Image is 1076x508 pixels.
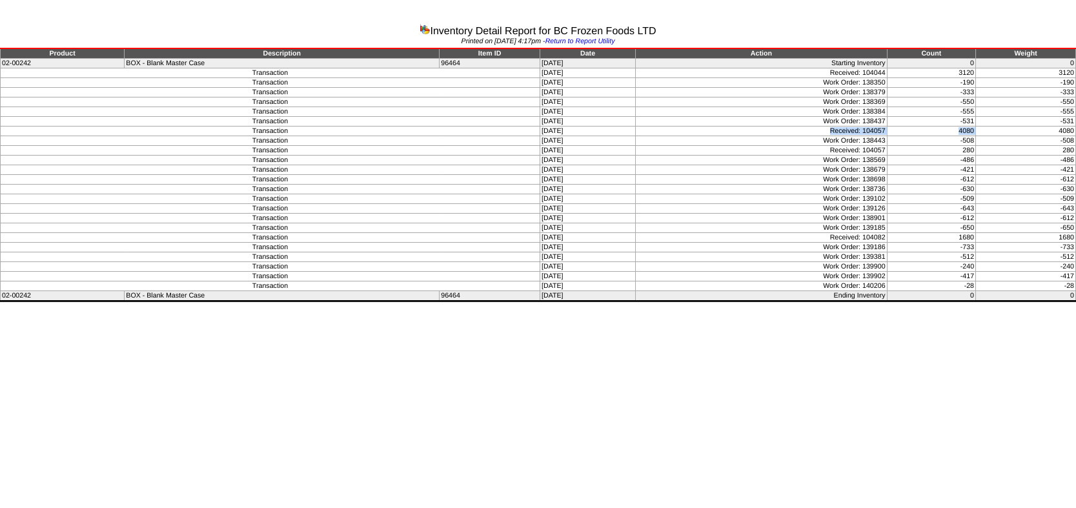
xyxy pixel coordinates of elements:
[976,204,1076,214] td: -643
[887,107,975,117] td: -555
[540,185,635,194] td: [DATE]
[636,281,887,291] td: Work Order: 140206
[976,107,1076,117] td: -555
[887,175,975,185] td: -612
[540,78,635,88] td: [DATE]
[976,194,1076,204] td: -509
[540,175,635,185] td: [DATE]
[887,127,975,136] td: 4080
[887,185,975,194] td: -630
[887,194,975,204] td: -509
[887,68,975,78] td: 3120
[540,223,635,233] td: [DATE]
[887,252,975,262] td: -512
[976,97,1076,107] td: -550
[540,136,635,146] td: [DATE]
[1,165,540,175] td: Transaction
[976,243,1076,252] td: -733
[1,117,540,127] td: Transaction
[887,272,975,281] td: -417
[636,204,887,214] td: Work Order: 139126
[636,59,887,68] td: Starting Inventory
[887,262,975,272] td: -240
[976,88,1076,97] td: -333
[636,194,887,204] td: Work Order: 139102
[887,214,975,223] td: -612
[540,262,635,272] td: [DATE]
[1,107,540,117] td: Transaction
[540,165,635,175] td: [DATE]
[976,165,1076,175] td: -421
[887,165,975,175] td: -421
[1,97,540,107] td: Transaction
[540,214,635,223] td: [DATE]
[540,48,635,59] td: Date
[1,88,540,97] td: Transaction
[887,97,975,107] td: -550
[636,127,887,136] td: Received: 104057
[440,291,540,301] td: 96464
[887,233,975,243] td: 1680
[636,165,887,175] td: Work Order: 138679
[1,68,540,78] td: Transaction
[636,68,887,78] td: Received: 104044
[976,127,1076,136] td: 4080
[976,136,1076,146] td: -508
[976,78,1076,88] td: -190
[636,175,887,185] td: Work Order: 138698
[540,156,635,165] td: [DATE]
[540,146,635,156] td: [DATE]
[636,185,887,194] td: Work Order: 138736
[976,146,1076,156] td: 280
[540,68,635,78] td: [DATE]
[1,243,540,252] td: Transaction
[420,24,430,34] img: graph.gif
[887,48,975,59] td: Count
[1,272,540,281] td: Transaction
[1,291,125,301] td: 02-00242
[976,68,1076,78] td: 3120
[1,146,540,156] td: Transaction
[1,175,540,185] td: Transaction
[636,233,887,243] td: Received: 104082
[125,48,440,59] td: Description
[636,291,887,301] td: Ending Inventory
[636,262,887,272] td: Work Order: 139900
[1,281,540,291] td: Transaction
[887,156,975,165] td: -486
[636,146,887,156] td: Received: 104057
[976,59,1076,68] td: 0
[976,252,1076,262] td: -512
[636,252,887,262] td: Work Order: 139381
[540,281,635,291] td: [DATE]
[976,185,1076,194] td: -630
[1,59,125,68] td: 02-00242
[1,194,540,204] td: Transaction
[540,59,635,68] td: [DATE]
[540,127,635,136] td: [DATE]
[1,136,540,146] td: Transaction
[887,59,975,68] td: 0
[887,223,975,233] td: -650
[636,48,887,59] td: Action
[540,252,635,262] td: [DATE]
[636,156,887,165] td: Work Order: 138569
[976,291,1076,301] td: 0
[125,59,440,68] td: BOX - Blank Master Case
[540,88,635,97] td: [DATE]
[1,223,540,233] td: Transaction
[976,233,1076,243] td: 1680
[1,214,540,223] td: Transaction
[976,272,1076,281] td: -417
[1,262,540,272] td: Transaction
[976,223,1076,233] td: -650
[887,117,975,127] td: -531
[440,59,540,68] td: 96464
[887,291,975,301] td: 0
[1,252,540,262] td: Transaction
[887,78,975,88] td: -190
[636,243,887,252] td: Work Order: 139186
[540,117,635,127] td: [DATE]
[540,291,635,301] td: [DATE]
[540,233,635,243] td: [DATE]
